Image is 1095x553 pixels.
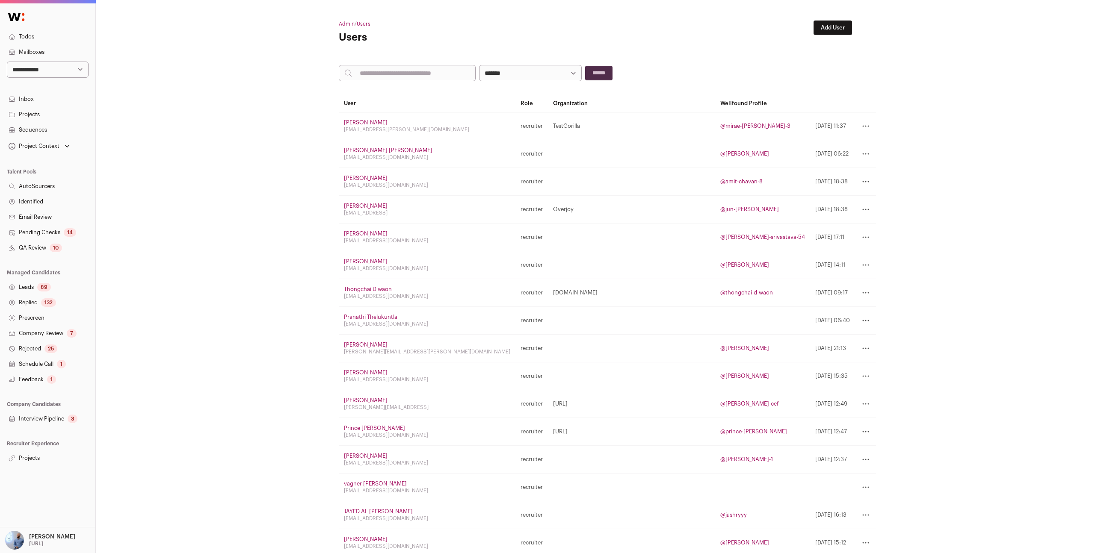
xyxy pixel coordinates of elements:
[810,140,855,168] td: [DATE] 06:22
[720,512,747,518] a: @jashryyy
[67,329,77,338] div: 7
[521,400,543,407] span: recruiter
[344,487,510,494] div: [EMAIL_ADDRESS][DOMAIN_NAME]
[344,154,510,161] div: [EMAIL_ADDRESS][DOMAIN_NAME]
[720,290,773,295] a: @thongchai-d-waon
[41,298,56,307] div: 132
[339,95,515,112] th: User
[29,533,75,540] p: [PERSON_NAME]
[339,31,510,44] h1: Users
[344,404,510,411] div: [PERSON_NAME][EMAIL_ADDRESS]
[344,536,388,542] a: [PERSON_NAME]
[339,21,355,26] a: Admin
[810,279,855,307] td: [DATE] 09:17
[810,446,855,474] td: [DATE] 12:37
[344,237,510,244] div: [EMAIL_ADDRESS][DOMAIN_NAME]
[521,178,543,185] span: recruiter
[3,9,29,26] img: Wellfound
[344,175,388,181] a: [PERSON_NAME]
[521,456,543,463] span: recruiter
[553,123,580,129] a: TestGorilla
[29,540,44,547] p: [URL]
[810,362,855,390] td: [DATE] 15:35
[344,147,432,153] a: [PERSON_NAME] [PERSON_NAME]
[344,459,510,466] div: [EMAIL_ADDRESS][DOMAIN_NAME]
[521,428,543,435] span: recruiter
[810,224,855,251] td: [DATE] 17:11
[344,120,388,125] a: [PERSON_NAME]
[810,112,855,140] td: [DATE] 11:37
[344,481,407,486] a: vagner [PERSON_NAME]
[720,179,763,184] a: @amit-chavan-8
[64,228,76,237] div: 14
[357,21,370,26] a: Users
[3,531,77,550] button: Open dropdown
[810,390,855,418] td: [DATE] 12:49
[521,317,543,324] span: recruiter
[344,182,510,188] div: [EMAIL_ADDRESS][DOMAIN_NAME]
[720,456,773,462] a: @[PERSON_NAME]-1
[553,206,574,212] a: Overjoy
[810,196,855,224] td: [DATE] 18:38
[720,262,769,268] a: @[PERSON_NAME]
[344,126,510,133] div: [EMAIL_ADDRESS][PERSON_NAME][DOMAIN_NAME]
[810,335,855,362] td: [DATE] 21:13
[7,143,59,150] div: Project Context
[720,206,779,212] a: @jun-[PERSON_NAME]
[521,150,543,157] span: recruiter
[553,290,598,295] a: [DOMAIN_NAME]
[344,425,405,431] a: Prince [PERSON_NAME]
[50,244,62,252] div: 10
[720,401,778,406] a: @[PERSON_NAME]-cef
[521,262,543,268] span: recruiter
[720,373,769,379] a: @[PERSON_NAME]
[515,95,548,112] th: Role
[344,209,510,216] div: [EMAIL_ADDRESS]
[344,293,510,300] div: [EMAIL_ADDRESS][DOMAIN_NAME]
[344,203,388,209] a: [PERSON_NAME]
[814,21,852,35] a: Add User
[57,360,66,368] div: 1
[810,501,855,529] td: [DATE] 16:13
[344,543,510,550] div: [EMAIL_ADDRESS][DOMAIN_NAME]
[521,289,543,296] span: recruiter
[720,429,787,434] a: @prince-[PERSON_NAME]
[344,265,510,272] div: [EMAIL_ADDRESS][DOMAIN_NAME]
[47,375,56,384] div: 1
[344,348,510,355] div: [PERSON_NAME][EMAIL_ADDRESS][PERSON_NAME][DOMAIN_NAME]
[810,251,855,279] td: [DATE] 14:11
[521,123,543,129] span: recruiter
[5,531,24,550] img: 97332-medium_jpg
[344,515,510,522] div: [EMAIL_ADDRESS][DOMAIN_NAME]
[553,401,568,406] a: [URL]
[810,168,855,196] td: [DATE] 18:38
[521,373,543,379] span: recruiter
[344,376,510,383] div: [EMAIL_ADDRESS][DOMAIN_NAME]
[720,234,805,240] a: @[PERSON_NAME]-srivastava-54
[715,95,810,112] th: Wellfound Profile
[521,206,543,213] span: recruiter
[344,509,413,514] a: JAYED AL [PERSON_NAME]
[521,539,543,546] span: recruiter
[344,453,388,459] a: [PERSON_NAME]
[521,512,543,518] span: recruiter
[37,283,51,291] div: 89
[344,286,392,292] a: Thongchai D waon
[720,345,769,351] a: @[PERSON_NAME]
[720,123,790,129] a: @mirae-[PERSON_NAME]-3
[344,231,388,236] a: [PERSON_NAME]
[339,21,510,27] h2: /
[68,415,77,423] div: 3
[344,314,397,320] a: Pranathi Thelukuntla
[810,307,855,335] td: [DATE] 06:40
[344,259,388,264] a: [PERSON_NAME]
[344,370,388,375] a: [PERSON_NAME]
[344,321,510,327] div: [EMAIL_ADDRESS][DOMAIN_NAME]
[44,344,57,353] div: 25
[553,429,568,434] a: [URL]
[521,345,543,352] span: recruiter
[810,418,855,446] td: [DATE] 12:47
[521,234,543,241] span: recruiter
[344,342,388,347] a: [PERSON_NAME]
[720,151,769,156] a: @[PERSON_NAME]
